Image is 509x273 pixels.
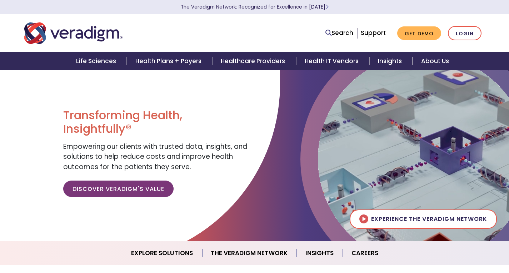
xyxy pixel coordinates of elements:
[296,52,369,70] a: Health IT Vendors
[202,244,297,262] a: The Veradigm Network
[212,52,296,70] a: Healthcare Providers
[63,142,247,172] span: Empowering our clients with trusted data, insights, and solutions to help reduce costs and improv...
[63,181,174,197] a: Discover Veradigm's Value
[127,52,212,70] a: Health Plans + Payers
[24,21,123,45] img: Veradigm logo
[413,52,458,70] a: About Us
[325,4,329,10] span: Learn More
[68,52,127,70] a: Life Sciences
[63,108,249,136] h1: Transforming Health, Insightfully®
[361,29,386,37] a: Support
[448,26,481,41] a: Login
[325,28,353,38] a: Search
[123,244,202,262] a: Explore Solutions
[181,4,329,10] a: The Veradigm Network: Recognized for Excellence in [DATE]Learn More
[369,52,413,70] a: Insights
[397,26,441,40] a: Get Demo
[297,244,343,262] a: Insights
[343,244,387,262] a: Careers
